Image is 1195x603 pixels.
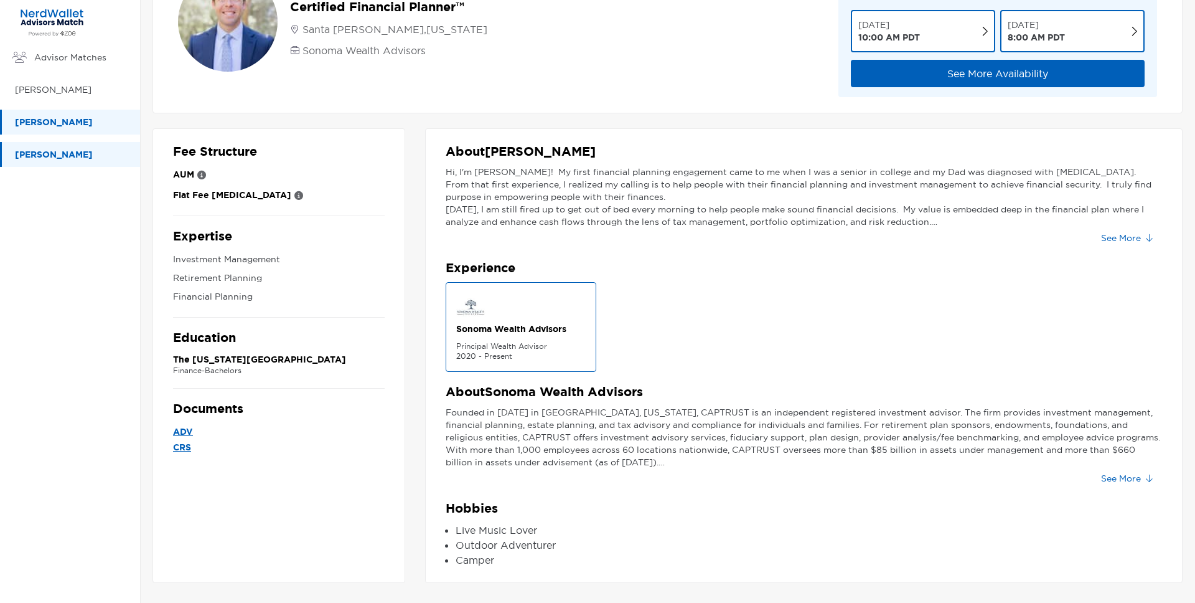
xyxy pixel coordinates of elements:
[15,82,128,98] p: [PERSON_NAME]
[446,144,1162,159] p: About [PERSON_NAME]
[1008,31,1065,44] p: 8:00 AM PDT
[446,501,1162,516] p: Hobbies
[1000,10,1145,52] button: [DATE] 8:00 AM PDT
[173,188,291,203] p: Flat Fee [MEDICAL_DATA]
[1091,468,1162,488] button: See More
[173,366,385,376] p: Finance - Bachelors
[173,401,385,417] p: Documents
[173,270,385,286] p: Retirement Planning
[858,31,920,44] p: 10:00 AM PDT
[173,353,385,366] p: The [US_STATE][GEOGRAPHIC_DATA]
[173,229,385,244] p: Expertise
[446,406,1162,468] p: Founded in [DATE] in [GEOGRAPHIC_DATA], [US_STATE], CAPTRUST is an independent registered investm...
[173,144,385,159] p: Fee Structure
[456,341,586,351] p: Principal Wealth Advisor
[446,166,1162,203] p: Hi, I'm [PERSON_NAME]! My first financial planning engagement came to me when I was a senior in c...
[1008,19,1065,31] p: [DATE]
[173,252,385,267] p: Investment Management
[456,553,1162,567] li: Camper
[456,351,586,361] p: 2020 - Present
[15,115,128,130] p: [PERSON_NAME]
[173,167,194,183] p: AUM
[446,260,1162,276] p: Experience
[302,43,426,58] p: Sonoma Wealth Advisors
[456,538,1162,553] li: Outdoor Adventurer
[446,384,1162,400] p: About Sonoma Wealth Advisors
[858,19,920,31] p: [DATE]
[173,424,385,440] a: ADV
[851,60,1145,87] button: See More Availability
[456,523,1162,538] li: Live Music Lover
[15,8,89,37] img: Zoe Financial
[446,203,1162,228] p: [DATE], I am still fired up to get out of bed every morning to help people make sound financial d...
[456,323,586,335] p: Sonoma Wealth Advisors
[173,440,385,455] a: CRS
[34,50,128,65] p: Advisor Matches
[173,289,385,305] p: Financial Planning
[456,293,485,318] img: firm logo
[173,330,385,346] p: Education
[851,10,995,52] button: [DATE] 10:00 AM PDT
[1091,228,1162,248] button: See More
[302,22,487,37] p: Santa [PERSON_NAME] , [US_STATE]
[15,147,128,163] p: [PERSON_NAME]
